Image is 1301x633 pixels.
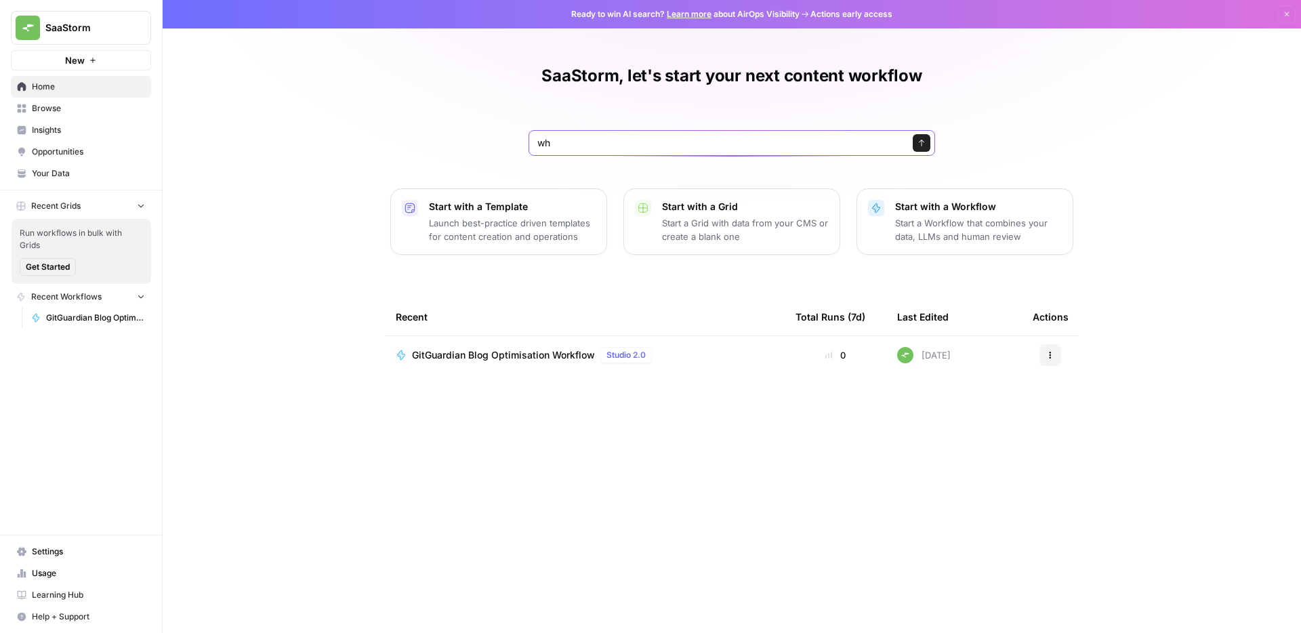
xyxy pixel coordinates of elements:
[897,298,949,335] div: Last Edited
[11,196,151,216] button: Recent Grids
[606,349,646,361] span: Studio 2.0
[412,348,595,362] span: GitGuardian Blog Optimisation Workflow
[537,136,899,150] input: What would you like to create today?
[32,124,145,136] span: Insights
[895,216,1062,243] p: Start a Workflow that combines your data, LLMs and human review
[45,21,127,35] span: SaaStorm
[32,589,145,601] span: Learning Hub
[11,563,151,584] a: Usage
[20,258,76,276] button: Get Started
[32,146,145,158] span: Opportunities
[11,541,151,563] a: Settings
[429,200,596,213] p: Start with a Template
[571,8,800,20] span: Ready to win AI search? about AirOps Visibility
[32,102,145,115] span: Browse
[32,546,145,558] span: Settings
[667,9,711,19] a: Learn more
[46,312,145,324] span: GitGuardian Blog Optimisation Workflow
[390,188,607,255] button: Start with a TemplateLaunch best-practice driven templates for content creation and operations
[11,141,151,163] a: Opportunities
[662,216,829,243] p: Start a Grid with data from your CMS or create a blank one
[396,347,774,363] a: GitGuardian Blog Optimisation WorkflowStudio 2.0
[31,200,81,212] span: Recent Grids
[32,81,145,93] span: Home
[32,167,145,180] span: Your Data
[16,16,40,40] img: SaaStorm Logo
[11,76,151,98] a: Home
[796,348,875,362] div: 0
[20,227,143,251] span: Run workflows in bulk with Grids
[662,200,829,213] p: Start with a Grid
[11,584,151,606] a: Learning Hub
[31,291,102,303] span: Recent Workflows
[65,54,85,67] span: New
[810,8,892,20] span: Actions early access
[856,188,1073,255] button: Start with a WorkflowStart a Workflow that combines your data, LLMs and human review
[11,163,151,184] a: Your Data
[429,216,596,243] p: Launch best-practice driven templates for content creation and operations
[796,298,865,335] div: Total Runs (7d)
[1033,298,1069,335] div: Actions
[11,50,151,70] button: New
[11,606,151,628] button: Help + Support
[623,188,840,255] button: Start with a GridStart a Grid with data from your CMS or create a blank one
[11,11,151,45] button: Workspace: SaaStorm
[11,98,151,119] a: Browse
[897,347,913,363] img: pwmqa96hewsgiqshi843uxcbmys6
[541,65,922,87] h1: SaaStorm, let's start your next content workflow
[396,298,774,335] div: Recent
[11,119,151,141] a: Insights
[32,567,145,579] span: Usage
[895,200,1062,213] p: Start with a Workflow
[11,287,151,307] button: Recent Workflows
[897,347,951,363] div: [DATE]
[26,261,70,273] span: Get Started
[32,611,145,623] span: Help + Support
[25,307,151,329] a: GitGuardian Blog Optimisation Workflow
